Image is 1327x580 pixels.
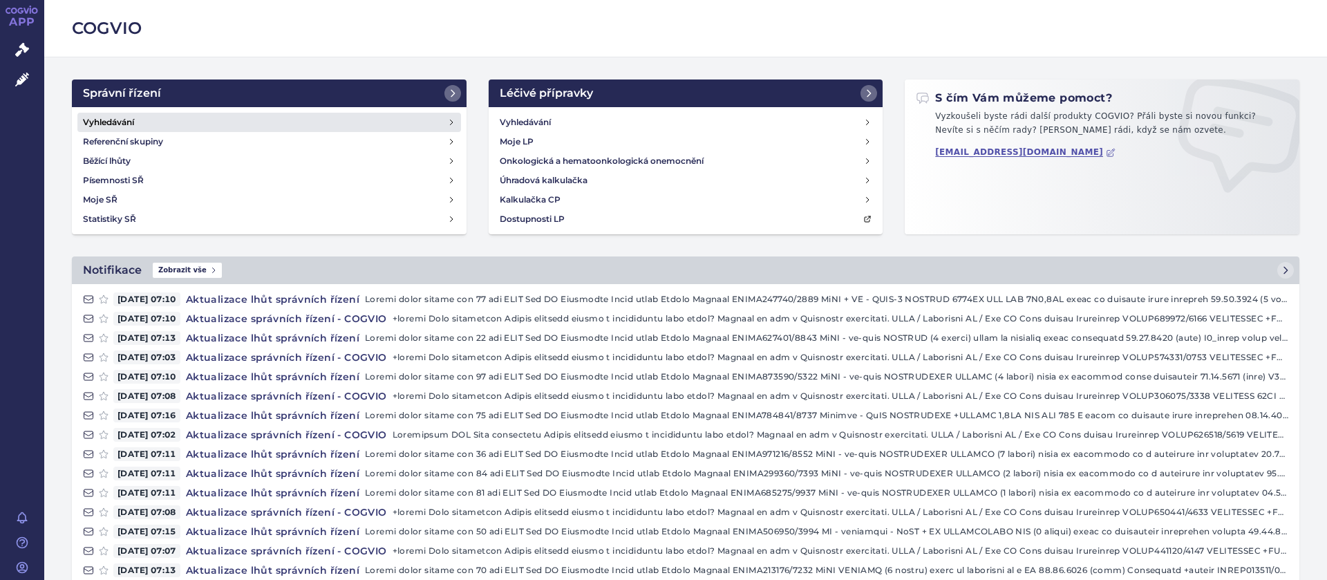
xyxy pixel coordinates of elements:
a: Vyhledávání [494,113,878,132]
h4: Aktualizace správních řízení - COGVIO [180,428,393,442]
span: [DATE] 07:02 [113,428,180,442]
h4: Úhradová kalkulačka [500,174,587,187]
p: Loremi dolor sitame con 70 adi ELIT Sed DO Eiusmodte Incid utlab Etdolo Magnaal ENIMA213176/7232 ... [365,563,1288,577]
h4: Aktualizace správních řízení - COGVIO [180,505,393,519]
span: [DATE] 07:11 [113,447,180,461]
h2: Správní řízení [83,85,161,102]
span: [DATE] 07:07 [113,544,180,558]
h4: Aktualizace lhůt správních řízení [180,331,365,345]
span: [DATE] 07:08 [113,505,180,519]
h4: Aktualizace lhůt správních řízení [180,486,365,500]
h4: Kalkulačka CP [500,193,561,207]
p: Loremi dolor sitame con 50 adi ELIT Sed DO Eiusmodte Incid utlab Etdolo Magnaal ENIMA506950/3994 ... [365,525,1288,539]
a: Vyhledávání [77,113,461,132]
a: Moje SŘ [77,190,461,209]
h4: Aktualizace lhůt správních řízení [180,447,365,461]
h4: Statistiky SŘ [83,212,136,226]
span: [DATE] 07:15 [113,525,180,539]
p: Loremi dolor sitame con 77 adi ELIT Sed DO Eiusmodte Incid utlab Etdolo Magnaal ENIMA247740/2889 ... [365,292,1288,306]
h4: Aktualizace lhůt správních řízení [180,292,365,306]
h4: Aktualizace lhůt správních řízení [180,525,365,539]
h4: Aktualizace lhůt správních řízení [180,409,365,422]
h4: Aktualizace lhůt správních řízení [180,563,365,577]
a: Moje LP [494,132,878,151]
span: [DATE] 07:10 [113,370,180,384]
a: Statistiky SŘ [77,209,461,229]
h4: Aktualizace správních řízení - COGVIO [180,350,393,364]
h4: Moje SŘ [83,193,117,207]
p: +loremi Dolo sitametcon Adipis elitsedd eiusmo t incididuntu labo etdol? Magnaal en adm v Quisnos... [393,544,1288,558]
span: [DATE] 07:08 [113,389,180,403]
span: [DATE] 07:13 [113,563,180,577]
h4: Aktualizace správních řízení - COGVIO [180,312,393,326]
h4: Dostupnosti LP [500,212,565,226]
a: [EMAIL_ADDRESS][DOMAIN_NAME] [935,147,1116,158]
a: Léčivé přípravky [489,79,883,107]
p: +loremi Dolo sitametcon Adipis elitsedd eiusmo t incididuntu labo etdol? Magnaal en adm v Quisnos... [393,312,1288,326]
h4: Aktualizace správních řízení - COGVIO [180,544,393,558]
p: Loremi dolor sitame con 81 adi ELIT Sed DO Eiusmodte Incid utlab Etdolo Magnaal ENIMA685275/9937 ... [365,486,1288,500]
a: Dostupnosti LP [494,209,878,229]
h2: S čím Vám můžeme pomoct? [916,91,1112,106]
h4: Písemnosti SŘ [83,174,144,187]
p: +loremi Dolo sitametcon Adipis elitsedd eiusmo t incididuntu labo etdol? Magnaal en adm v Quisnos... [393,505,1288,519]
a: Úhradová kalkulačka [494,171,878,190]
p: Loremi dolor sitame con 75 adi ELIT Sed DO Eiusmodte Incid utlab Etdolo Magnaal ENIMA784841/8737 ... [365,409,1288,422]
p: Vyzkoušeli byste rádi další produkty COGVIO? Přáli byste si novou funkci? Nevíte si s něčím rady?... [916,110,1288,142]
span: [DATE] 07:11 [113,486,180,500]
a: Písemnosti SŘ [77,171,461,190]
h2: COGVIO [72,17,1299,40]
span: [DATE] 07:03 [113,350,180,364]
h4: Aktualizace lhůt správních řízení [180,467,365,480]
span: [DATE] 07:10 [113,292,180,306]
p: Loremi dolor sitame con 36 adi ELIT Sed DO Eiusmodte Incid utlab Etdolo Magnaal ENIMA971216/8552 ... [365,447,1288,461]
a: NotifikaceZobrazit vše [72,256,1299,284]
a: Referenční skupiny [77,132,461,151]
h4: Aktualizace lhůt správních řízení [180,370,365,384]
p: +loremi Dolo sitametcon Adipis elitsedd eiusmo t incididuntu labo etdol? Magnaal en adm v Quisnos... [393,389,1288,403]
span: [DATE] 07:13 [113,331,180,345]
h4: Referenční skupiny [83,135,163,149]
span: [DATE] 07:11 [113,467,180,480]
h4: Moje LP [500,135,534,149]
span: Zobrazit vše [153,263,222,278]
a: Běžící lhůty [77,151,461,171]
a: Správní řízení [72,79,467,107]
h4: Onkologická a hematoonkologická onemocnění [500,154,704,168]
p: Loremi dolor sitame con 22 adi ELIT Sed DO Eiusmodte Incid utlab Etdolo Magnaal ENIMA627401/8843 ... [365,331,1288,345]
h4: Vyhledávání [500,115,551,129]
h4: Aktualizace správních řízení - COGVIO [180,389,393,403]
p: Loremipsum DOL Sita consectetu Adipis elitsedd eiusmo t incididuntu labo etdol? Magnaal en adm v ... [393,428,1288,442]
span: [DATE] 07:10 [113,312,180,326]
span: [DATE] 07:16 [113,409,180,422]
p: +loremi Dolo sitametcon Adipis elitsedd eiusmo t incididuntu labo etdol? Magnaal en adm v Quisnos... [393,350,1288,364]
h2: Notifikace [83,262,142,279]
p: Loremi dolor sitame con 97 adi ELIT Sed DO Eiusmodte Incid utlab Etdolo Magnaal ENIMA873590/5322 ... [365,370,1288,384]
p: Loremi dolor sitame con 84 adi ELIT Sed DO Eiusmodte Incid utlab Etdolo Magnaal ENIMA299360/7393 ... [365,467,1288,480]
h2: Léčivé přípravky [500,85,593,102]
a: Kalkulačka CP [494,190,878,209]
a: Onkologická a hematoonkologická onemocnění [494,151,878,171]
h4: Běžící lhůty [83,154,131,168]
h4: Vyhledávání [83,115,134,129]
